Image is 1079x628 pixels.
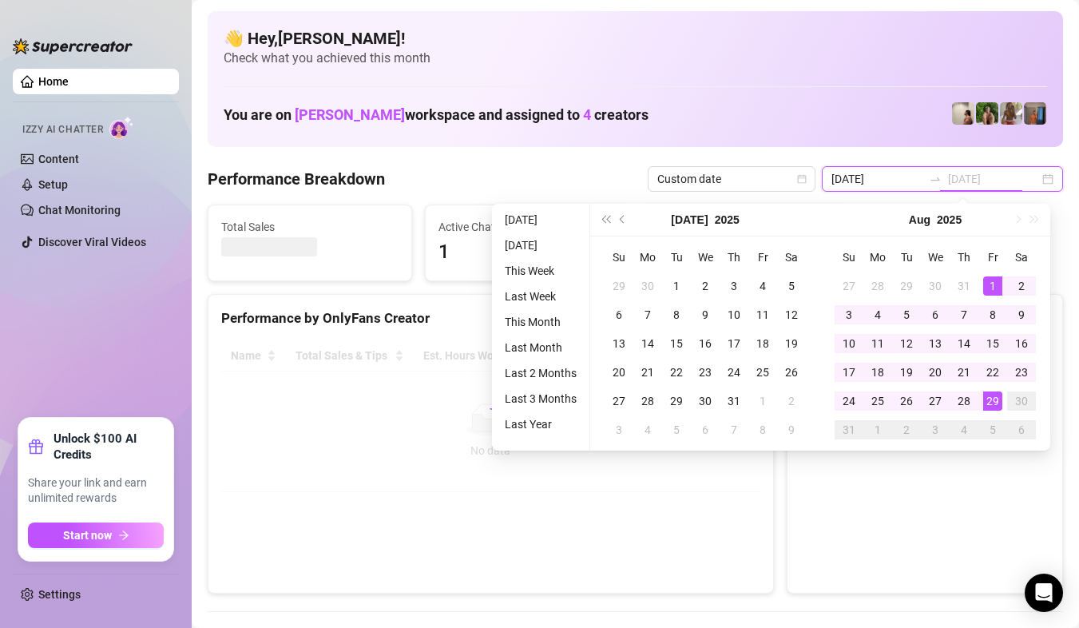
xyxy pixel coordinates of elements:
td: 2025-07-07 [633,300,662,329]
td: 2025-08-28 [950,387,978,415]
div: 1 [868,420,887,439]
td: 2025-07-31 [720,387,748,415]
li: Last 3 Months [498,389,583,408]
div: 28 [868,276,887,296]
td: 2025-08-19 [892,358,921,387]
strong: Unlock $100 AI Credits [54,431,164,463]
td: 2025-08-08 [978,300,1007,329]
div: 18 [868,363,887,382]
div: 16 [1012,334,1031,353]
td: 2025-08-29 [978,387,1007,415]
td: 2025-08-17 [835,358,863,387]
td: 2025-08-23 [1007,358,1036,387]
li: This Month [498,312,583,332]
div: 10 [724,305,744,324]
div: 4 [638,420,657,439]
div: 7 [954,305,974,324]
th: Th [950,243,978,272]
span: Total Sales [221,218,399,236]
span: Active Chats [438,218,616,236]
td: 2025-07-28 [863,272,892,300]
th: Sa [1007,243,1036,272]
div: 24 [724,363,744,382]
div: 5 [782,276,801,296]
td: 2025-07-28 [633,387,662,415]
div: 16 [696,334,715,353]
li: Last Week [498,287,583,306]
td: 2025-06-29 [605,272,633,300]
td: 2025-08-22 [978,358,1007,387]
div: 13 [926,334,945,353]
td: 2025-07-29 [662,387,691,415]
td: 2025-08-04 [863,300,892,329]
span: gift [28,439,44,455]
div: Performance by OnlyFans Creator [221,308,760,329]
div: 23 [696,363,715,382]
td: 2025-08-16 [1007,329,1036,358]
div: 30 [638,276,657,296]
th: We [921,243,950,272]
td: 2025-07-27 [605,387,633,415]
div: 11 [753,305,772,324]
td: 2025-08-27 [921,387,950,415]
div: 26 [897,392,916,411]
td: 2025-08-01 [748,387,777,415]
div: 25 [753,363,772,382]
a: Home [38,75,69,88]
img: AI Chatter [109,116,134,139]
div: 22 [983,363,1002,382]
li: Last Year [498,415,583,434]
td: 2025-07-30 [921,272,950,300]
div: 20 [926,363,945,382]
button: Choose a month [909,204,930,236]
div: 23 [1012,363,1031,382]
li: Last 2 Months [498,364,583,383]
div: 12 [782,305,801,324]
a: Discover Viral Videos [38,236,146,248]
td: 2025-08-02 [1007,272,1036,300]
td: 2025-08-08 [748,415,777,444]
td: 2025-07-05 [777,272,806,300]
th: Mo [863,243,892,272]
div: 31 [724,392,744,411]
input: Start date [831,170,922,188]
td: 2025-07-21 [633,358,662,387]
td: 2025-08-12 [892,329,921,358]
div: 3 [839,305,859,324]
td: 2025-08-04 [633,415,662,444]
li: This Week [498,261,583,280]
td: 2025-07-30 [691,387,720,415]
div: 22 [667,363,686,382]
td: 2025-08-14 [950,329,978,358]
span: swap-right [929,173,942,185]
div: 15 [667,334,686,353]
div: 8 [753,420,772,439]
td: 2025-08-09 [1007,300,1036,329]
h4: 👋 Hey, [PERSON_NAME] ! [224,27,1047,50]
div: 14 [638,334,657,353]
div: 30 [926,276,945,296]
div: 8 [667,305,686,324]
div: 4 [753,276,772,296]
h4: Performance Breakdown [208,168,385,190]
th: Sa [777,243,806,272]
img: Nathaniel [1000,102,1022,125]
td: 2025-08-31 [835,415,863,444]
div: 24 [839,392,859,411]
td: 2025-08-05 [892,300,921,329]
li: [DATE] [498,210,583,229]
td: 2025-08-24 [835,387,863,415]
th: Mo [633,243,662,272]
div: 30 [1012,392,1031,411]
span: arrow-right [118,530,129,541]
td: 2025-08-10 [835,329,863,358]
div: 8 [983,305,1002,324]
td: 2025-07-17 [720,329,748,358]
div: 9 [782,420,801,439]
h1: You are on workspace and assigned to creators [224,106,649,124]
td: 2025-08-26 [892,387,921,415]
td: 2025-08-11 [863,329,892,358]
th: We [691,243,720,272]
th: Tu [662,243,691,272]
div: 4 [868,305,887,324]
